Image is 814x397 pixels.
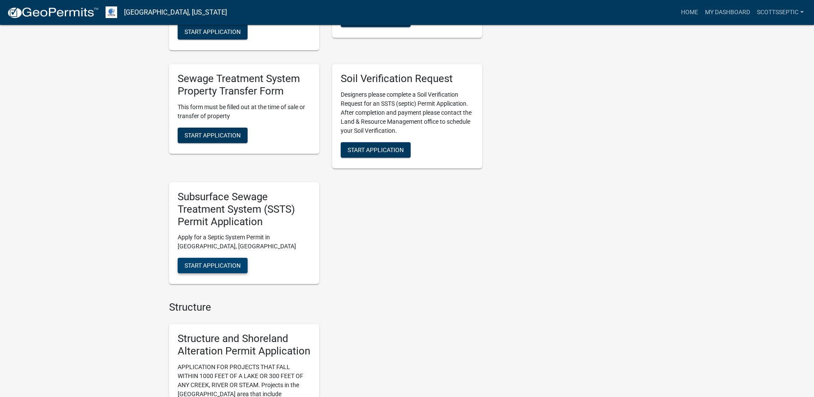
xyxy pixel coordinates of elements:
[678,4,702,21] a: Home
[178,103,311,121] p: This form must be filled out at the time of sale or transfer of property
[178,258,248,273] button: Start Application
[341,142,411,158] button: Start Application
[185,28,241,35] span: Start Application
[178,233,311,251] p: Apply for a Septic System Permit in [GEOGRAPHIC_DATA], [GEOGRAPHIC_DATA]
[178,128,248,143] button: Start Application
[178,333,311,357] h5: Structure and Shoreland Alteration Permit Application
[169,301,482,314] h4: Structure
[348,147,404,153] span: Start Application
[178,24,248,40] button: Start Application
[178,191,311,228] h5: Subsurface Sewage Treatment System (SSTS) Permit Application
[702,4,753,21] a: My Dashboard
[185,131,241,138] span: Start Application
[185,262,241,269] span: Start Application
[106,6,117,18] img: Otter Tail County, Minnesota
[178,73,311,98] h5: Sewage Treatment System Property Transfer Form
[341,73,474,85] h5: Soil Verification Request
[753,4,807,21] a: scottsseptic
[124,5,227,20] a: [GEOGRAPHIC_DATA], [US_STATE]
[341,90,474,135] p: Designers please complete a Soil Verification Request for an SSTS (septic) Permit Application. Af...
